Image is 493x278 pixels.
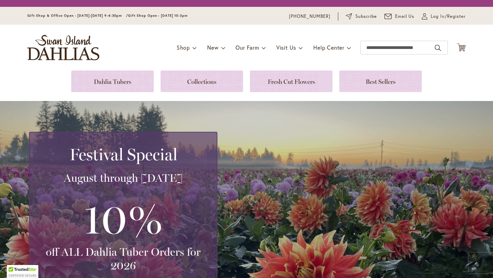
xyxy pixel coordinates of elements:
[27,13,128,18] span: Gift Shop & Office Open - [DATE]-[DATE] 9-4:30pm /
[435,42,441,53] button: Search
[276,44,296,51] span: Visit Us
[177,44,190,51] span: Shop
[355,13,377,20] span: Subscribe
[207,44,218,51] span: New
[422,13,466,20] a: Log In/Register
[128,13,188,18] span: Gift Shop Open - [DATE] 10-3pm
[384,13,415,20] a: Email Us
[395,13,415,20] span: Email Us
[236,44,259,51] span: Our Farm
[313,44,344,51] span: Help Center
[346,13,377,20] a: Subscribe
[38,145,208,164] h2: Festival Special
[431,13,466,20] span: Log In/Register
[38,245,208,273] h3: off ALL Dahlia Tuber Orders for 2026
[38,171,208,185] h3: August through [DATE]
[38,192,208,245] h3: 10%
[289,13,330,20] a: [PHONE_NUMBER]
[27,35,99,60] a: store logo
